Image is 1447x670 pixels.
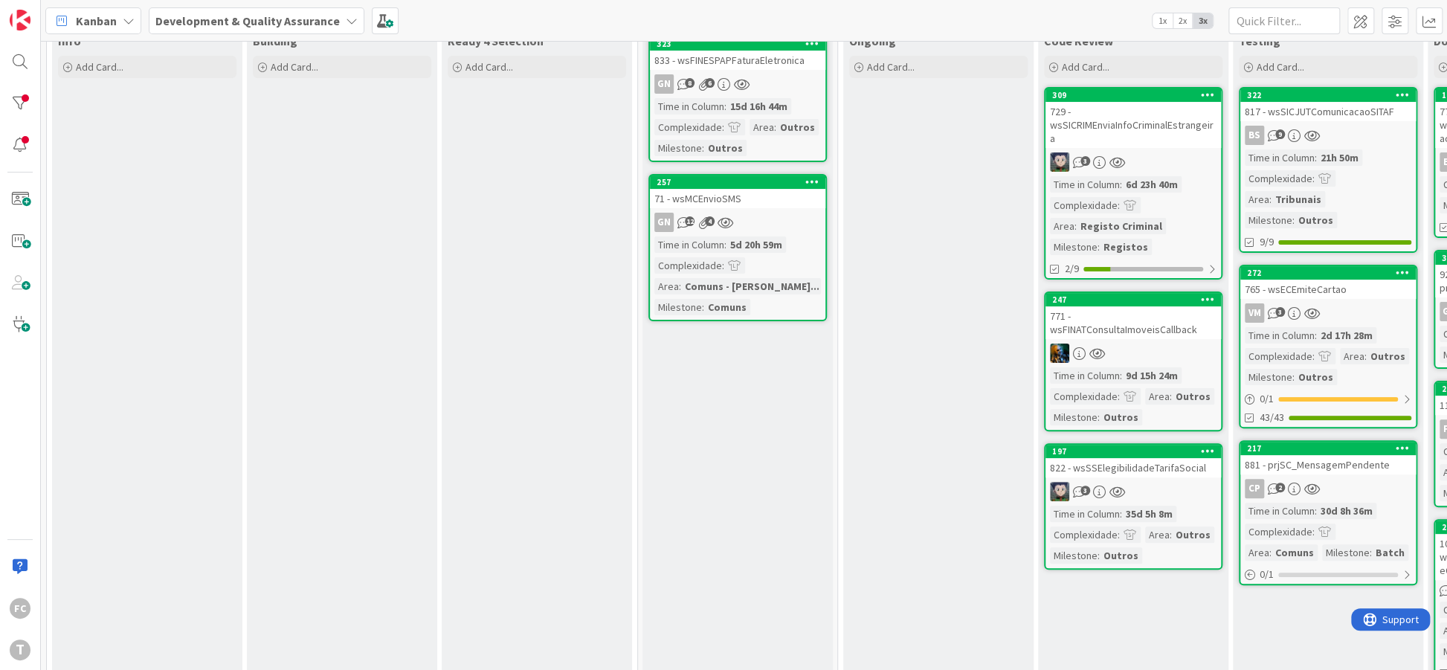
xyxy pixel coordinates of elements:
div: VM [1240,303,1416,323]
span: Add Card... [271,60,318,74]
div: 247771 - wsFINATConsultaImoveisCallback [1045,293,1221,339]
div: Outros [776,119,819,135]
img: JC [1050,344,1069,363]
div: Complexidade [1245,348,1312,364]
div: Outros [1100,409,1142,425]
span: : [722,119,724,135]
span: : [702,140,704,156]
a: 322817 - wsSICJUTComunicacaoSITAFBSTime in Column:21h 50mComplexidade:Area:TribunaisMilestone:Out... [1239,87,1417,253]
div: Area [1050,218,1074,234]
span: : [679,278,681,294]
div: Complexidade [654,119,722,135]
span: : [1170,388,1172,405]
a: 272765 - wsECEmiteCartaoVMTime in Column:2d 17h 28mComplexidade:Area:OutrosMilestone:Outros0/143/43 [1239,265,1417,428]
div: 0/1 [1240,390,1416,408]
div: Time in Column [1050,506,1120,522]
span: 4 [705,216,715,226]
div: Milestone [1050,409,1098,425]
div: BS [1240,126,1416,145]
span: Add Card... [1257,60,1304,74]
div: Area [1340,348,1364,364]
div: Comuns [1272,544,1318,561]
span: : [1098,409,1100,425]
div: Area [1145,388,1170,405]
span: : [1312,348,1315,364]
span: : [1315,149,1317,166]
div: 6d 23h 40m [1122,176,1182,193]
div: 833 - wsFINESPAPFaturaEletronica [650,51,825,70]
span: 1x [1153,13,1173,28]
div: 197 [1045,445,1221,458]
div: Milestone [1322,544,1370,561]
div: Milestone [1245,369,1292,385]
div: 257 [657,177,825,187]
img: LS [1050,482,1069,501]
a: 247771 - wsFINATConsultaImoveisCallbackJCTime in Column:9d 15h 24mComplexidade:Area:OutrosMilesto... [1044,291,1222,431]
span: : [722,257,724,274]
div: FC [10,598,30,619]
a: 25771 - wsMCEnvioSMSGNTime in Column:5d 20h 59mComplexidade:Area:Comuns - [PERSON_NAME]...Milesto... [648,174,827,321]
span: : [1312,524,1315,540]
span: 6 [705,78,715,88]
div: Milestone [654,140,702,156]
div: 272 [1240,266,1416,280]
div: 272765 - wsECEmiteCartao [1240,266,1416,299]
a: 309729 - wsSICRIMEnviaInfoCriminalEstrangeiraLSTime in Column:6d 23h 40mComplexidade:Area:Registo... [1044,87,1222,280]
div: 309 [1052,90,1221,100]
div: Time in Column [654,236,724,253]
input: Quick Filter... [1228,7,1340,34]
span: 2 [1275,483,1285,492]
span: 9/9 [1260,234,1274,250]
span: 3 [1080,486,1090,495]
span: : [1312,170,1315,187]
div: Complexidade [1245,524,1312,540]
span: : [1269,191,1272,207]
div: Milestone [1245,212,1292,228]
span: 3x [1193,13,1213,28]
div: Outros [1295,369,1337,385]
div: 309729 - wsSICRIMEnviaInfoCriminalEstrangeira [1045,88,1221,148]
a: 197822 - wsSSElegibilidadeTarifaSocialLSTime in Column:35d 5h 8mComplexidade:Area:OutrosMilestone... [1044,443,1222,570]
span: : [1315,503,1317,519]
span: : [1098,239,1100,255]
div: Milestone [1050,547,1098,564]
div: 197 [1052,446,1221,457]
div: BS [1245,126,1264,145]
div: Complexidade [1050,526,1118,543]
div: 5d 20h 59m [726,236,786,253]
span: 0 / 1 [1260,567,1274,582]
div: Time in Column [1050,176,1120,193]
div: 247 [1052,294,1221,305]
div: Area [654,278,679,294]
div: Time in Column [654,98,724,115]
div: Outros [1172,526,1214,543]
div: Registo Criminal [1077,218,1166,234]
div: Area [750,119,774,135]
div: Outros [1295,212,1337,228]
div: 729 - wsSICRIMEnviaInfoCriminalEstrangeira [1045,102,1221,148]
img: Visit kanbanzone.com [10,10,30,30]
span: : [724,98,726,115]
div: LS [1045,482,1221,501]
span: : [1120,367,1122,384]
div: GN [650,213,825,232]
div: Complexidade [1050,197,1118,213]
span: : [702,299,704,315]
div: 217 [1240,442,1416,455]
div: Complexidade [1050,388,1118,405]
div: 30d 8h 36m [1317,503,1376,519]
div: 771 - wsFINATConsultaImoveisCallback [1045,306,1221,339]
div: Time in Column [1245,149,1315,166]
span: : [1118,197,1120,213]
span: 0 / 1 [1260,391,1274,407]
div: 2d 17h 28m [1317,327,1376,344]
span: Add Card... [465,60,513,74]
div: 0/1 [1240,565,1416,584]
span: : [1120,506,1122,522]
div: Time in Column [1245,503,1315,519]
div: 217881 - prjSC_MensagemPendente [1240,442,1416,474]
div: Comuns - [PERSON_NAME]... [681,278,823,294]
div: 9d 15h 24m [1122,367,1182,384]
div: 25771 - wsMCEnvioSMS [650,175,825,208]
span: 43/43 [1260,410,1284,425]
